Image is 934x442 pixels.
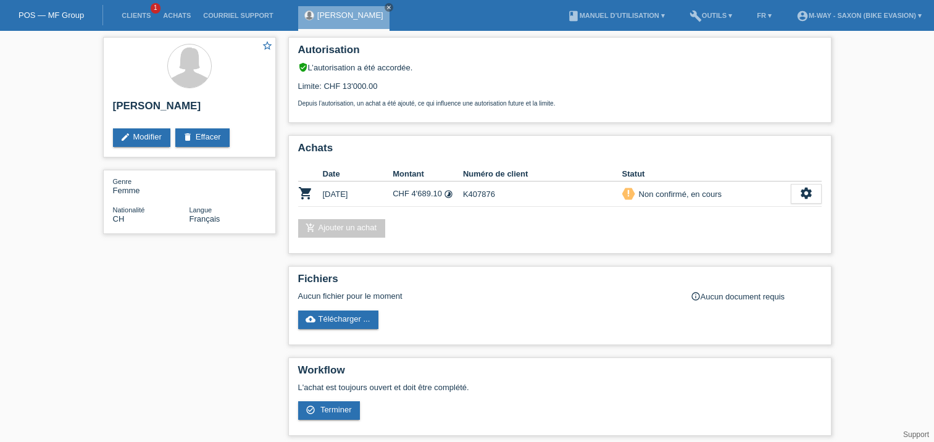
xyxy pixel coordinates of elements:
[298,44,822,62] h2: Autorisation
[691,291,701,301] i: info_outline
[115,12,157,19] a: Clients
[298,364,822,383] h2: Workflow
[190,206,212,214] span: Langue
[151,3,161,14] span: 1
[113,206,145,214] span: Nationalité
[113,100,266,119] h2: [PERSON_NAME]
[298,142,822,161] h2: Achats
[306,223,315,233] i: add_shopping_cart
[19,10,84,20] a: POS — MF Group
[298,219,386,238] a: add_shopping_cartAjouter un achat
[386,4,392,10] i: close
[120,132,130,142] i: edit
[113,178,132,185] span: Genre
[317,10,383,20] a: [PERSON_NAME]
[622,167,791,181] th: Statut
[691,291,822,301] div: Aucun document requis
[903,430,929,439] a: Support
[306,405,315,415] i: check_circle_outline
[567,10,580,22] i: book
[113,177,190,195] div: Femme
[298,401,361,420] a: check_circle_outline Terminer
[635,188,722,201] div: Non confirmé, en cours
[796,10,809,22] i: account_circle
[175,128,230,147] a: deleteEffacer
[183,132,193,142] i: delete
[323,167,393,181] th: Date
[393,181,463,207] td: CHF 4'689.10
[113,214,125,223] span: Suisse
[444,190,453,199] i: 24 versements
[157,12,197,19] a: Achats
[298,100,822,107] p: Depuis l’autorisation, un achat a été ajouté, ce qui influence une autorisation future et la limite.
[298,72,822,107] div: Limite: CHF 13'000.00
[561,12,671,19] a: bookManuel d’utilisation ▾
[751,12,778,19] a: FR ▾
[690,10,702,22] i: build
[393,167,463,181] th: Montant
[298,291,675,301] div: Aucun fichier pour le moment
[298,62,308,72] i: verified_user
[197,12,279,19] a: Courriel Support
[683,12,738,19] a: buildOutils ▾
[306,314,315,324] i: cloud_upload
[320,405,352,414] span: Terminer
[323,181,393,207] td: [DATE]
[463,167,622,181] th: Numéro de client
[463,181,622,207] td: K407876
[113,128,170,147] a: editModifier
[298,311,379,329] a: cloud_uploadTélécharger ...
[298,273,822,291] h2: Fichiers
[799,186,813,200] i: settings
[298,383,822,392] p: L'achat est toujours ouvert et doit être complété.
[298,186,313,201] i: POSP00026328
[790,12,928,19] a: account_circlem-way - Saxon (Bike Evasion) ▾
[262,40,273,53] a: star_border
[624,189,633,198] i: priority_high
[262,40,273,51] i: star_border
[385,3,393,12] a: close
[190,214,220,223] span: Français
[298,62,822,72] div: L’autorisation a été accordée.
